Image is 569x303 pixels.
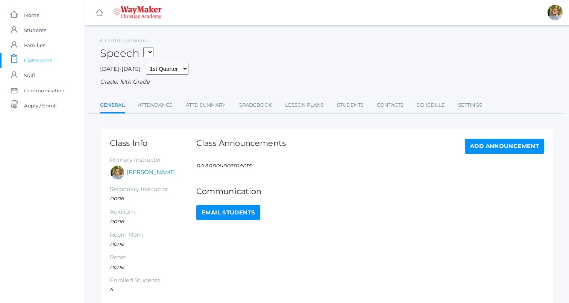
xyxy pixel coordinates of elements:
[465,139,544,154] a: Add Announcement
[24,98,57,113] span: Apply / Enroll
[24,23,46,38] span: Students
[337,98,364,113] a: Students
[110,186,196,193] h5: Secondary Instructor
[110,263,124,270] em: none
[110,285,196,294] li: 4
[127,168,176,177] a: [PERSON_NAME]
[186,98,225,113] a: Attd Summary
[196,205,260,220] a: Email Students
[113,6,162,19] img: waymaker-logo-stack-white-1602f2b1af18da31a5905e9982d058868370996dac5278e84edea6dabf9a3315.png
[377,98,404,113] a: Contacts
[100,65,141,72] span: [DATE]-[DATE]
[417,98,445,113] a: Schedule
[110,165,125,180] div: Kylen Braileanu
[24,38,45,53] span: Families
[24,53,52,68] span: Classrooms
[110,139,196,147] h1: Class Info
[110,277,196,284] h5: Enrolled Students
[285,98,324,113] a: Lesson Plans
[100,98,125,114] a: General
[110,209,196,215] h5: Auxilium
[110,232,196,238] h5: Room Mom
[24,83,65,98] span: Communication
[110,254,196,261] h5: Room
[196,139,286,152] h1: Class Announcements
[110,217,124,225] em: none
[110,157,196,163] h5: Primary Instructor
[100,47,153,59] h2: Speech
[24,8,39,23] span: Home
[24,68,35,83] span: Staff
[196,162,251,169] em: no announcements
[138,98,173,113] a: Attendance
[196,187,544,196] h1: Communication
[110,240,124,247] em: none
[105,37,147,43] a: Go to Classrooms
[110,194,124,202] em: none
[458,98,482,113] a: Settings
[100,78,554,86] div: Grade: 10th Grade
[548,5,563,20] div: Kylen Braileanu
[238,98,272,113] a: Gradebook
